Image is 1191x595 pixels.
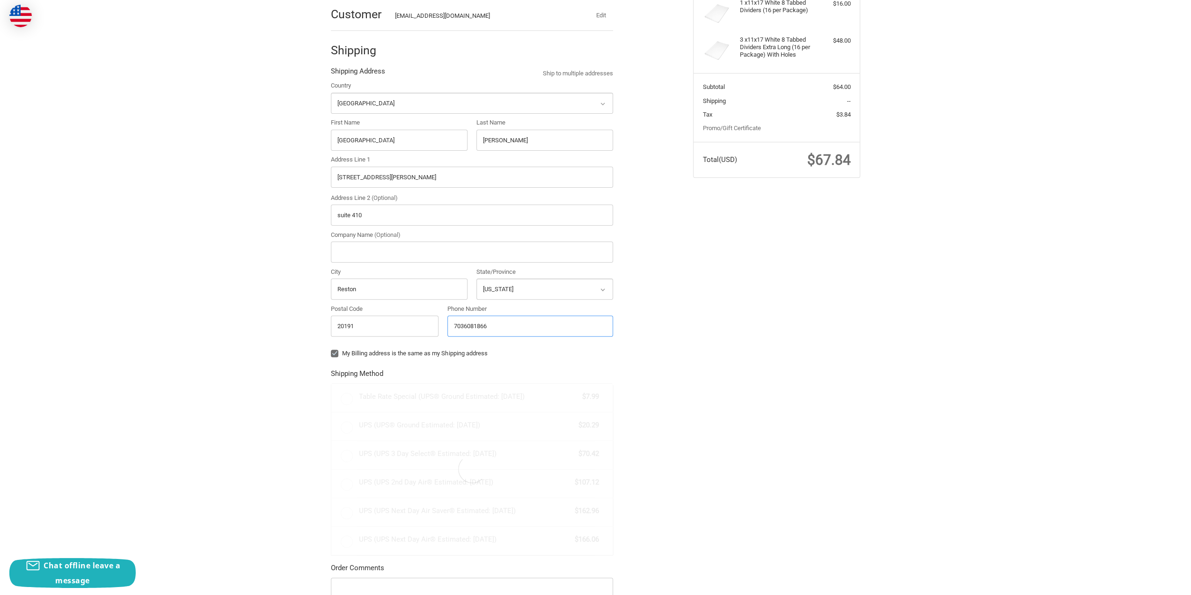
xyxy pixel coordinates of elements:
label: My Billing address is the same as my Shipping address [331,350,613,357]
span: $67.84 [807,152,851,168]
small: (Optional) [374,231,401,238]
small: (Optional) [372,194,398,201]
label: Last Name [476,118,613,127]
h2: Customer [331,7,386,22]
label: State/Province [476,267,613,277]
label: Phone Number [447,304,613,314]
label: Company Name [331,230,613,240]
span: Shipping [703,97,726,104]
button: Edit [589,9,613,22]
legend: Order Comments [331,563,384,578]
img: duty and tax information for United States [9,5,32,27]
span: Subtotal [703,83,725,90]
a: Promo/Gift Certificate [703,125,761,132]
label: Address Line 1 [331,155,613,164]
label: Address Line 2 [331,193,613,203]
legend: Shipping Address [331,66,385,81]
span: -- [847,97,851,104]
span: Total (USD) [703,155,737,164]
span: Chat offline leave a message [44,560,120,586]
label: First Name [331,118,468,127]
div: $48.00 [814,36,851,45]
label: Postal Code [331,304,438,314]
legend: Shipping Method [331,368,383,383]
h4: 3 x 11x17 White 8 Tabbed Dividers Extra Long (16 per Package) With Holes [740,36,811,59]
span: Tax [703,111,712,118]
h2: Shipping [331,43,386,58]
div: [EMAIL_ADDRESS][DOMAIN_NAME] [395,11,571,21]
a: Ship to multiple addresses [543,69,613,78]
button: Chat offline leave a message [9,558,136,588]
label: Country [331,81,613,90]
span: $3.84 [836,111,851,118]
span: $64.00 [833,83,851,90]
label: City [331,267,468,277]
